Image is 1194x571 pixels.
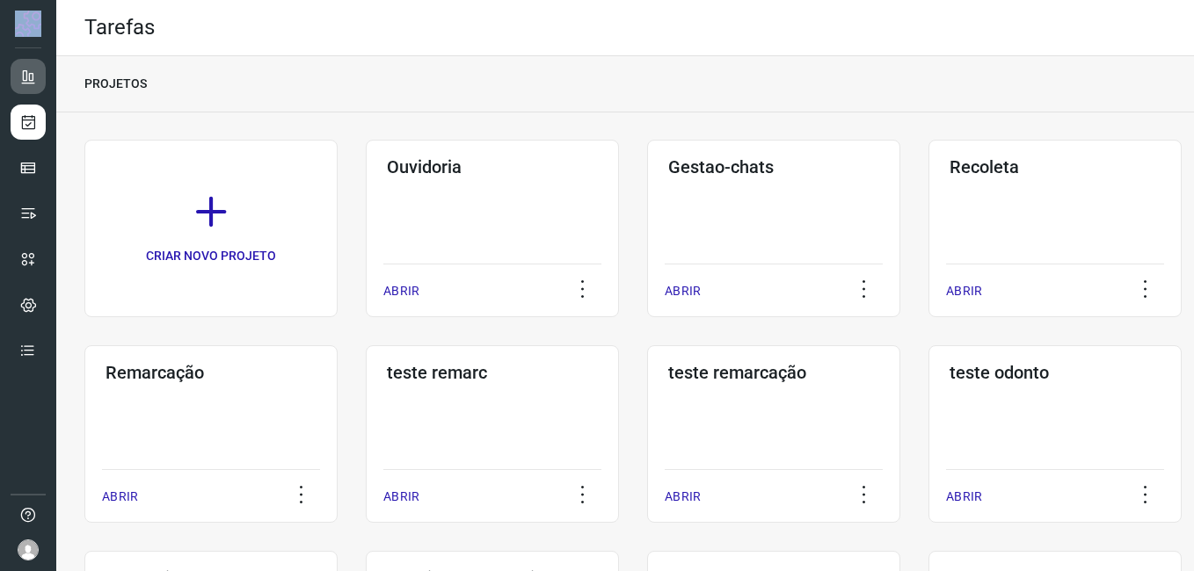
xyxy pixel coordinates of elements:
[106,362,317,383] h3: Remarcação
[946,488,982,506] p: ABRIR
[383,282,419,300] p: ABRIR
[946,282,982,300] p: ABRIR
[102,488,138,506] p: ABRIR
[665,282,701,300] p: ABRIR
[18,539,39,560] img: avatar-user-boy.jpg
[146,247,276,265] p: CRIAR NOVO PROJETO
[668,362,879,383] h3: teste remarcação
[665,488,701,506] p: ABRIR
[387,156,598,177] h3: Ouvidoria
[950,156,1161,177] h3: Recoleta
[15,11,41,37] img: Logo
[383,488,419,506] p: ABRIR
[387,362,598,383] h3: teste remarc
[950,362,1161,383] h3: teste odonto
[668,156,879,177] h3: Gestao-chats
[84,15,155,40] h2: Tarefas
[84,75,147,93] p: PROJETOS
